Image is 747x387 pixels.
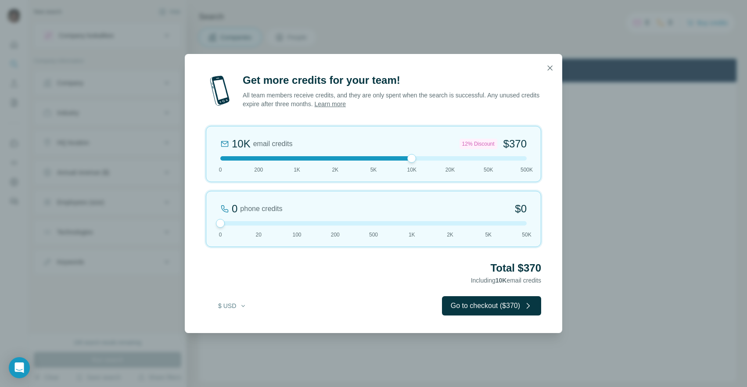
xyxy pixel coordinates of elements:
[522,231,531,239] span: 50K
[515,202,527,216] span: $0
[485,231,492,239] span: 5K
[460,139,497,149] div: 12% Discount
[503,137,527,151] span: $370
[240,204,282,214] span: phone credits
[471,277,541,284] span: Including email credits
[9,357,30,378] div: Open Intercom Messenger
[294,166,300,174] span: 1K
[370,166,377,174] span: 5K
[219,231,222,239] span: 0
[292,231,301,239] span: 100
[331,231,340,239] span: 200
[232,202,237,216] div: 0
[232,137,251,151] div: 10K
[332,166,338,174] span: 2K
[314,100,346,107] a: Learn more
[369,231,378,239] span: 500
[409,231,415,239] span: 1K
[254,166,263,174] span: 200
[445,166,455,174] span: 20K
[207,2,331,21] div: Upgrade plan for full access to Surfe
[206,73,234,108] img: mobile-phone
[442,296,541,315] button: Go to checkout ($370)
[407,166,417,174] span: 10K
[496,277,507,284] span: 10K
[256,231,262,239] span: 20
[243,91,541,108] p: All team members receive credits, and they are only spent when the search is successful. Any unus...
[447,231,453,239] span: 2K
[253,139,293,149] span: email credits
[521,166,533,174] span: 500K
[212,298,253,314] button: $ USD
[219,166,222,174] span: 0
[206,261,541,275] h2: Total $370
[484,166,493,174] span: 50K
